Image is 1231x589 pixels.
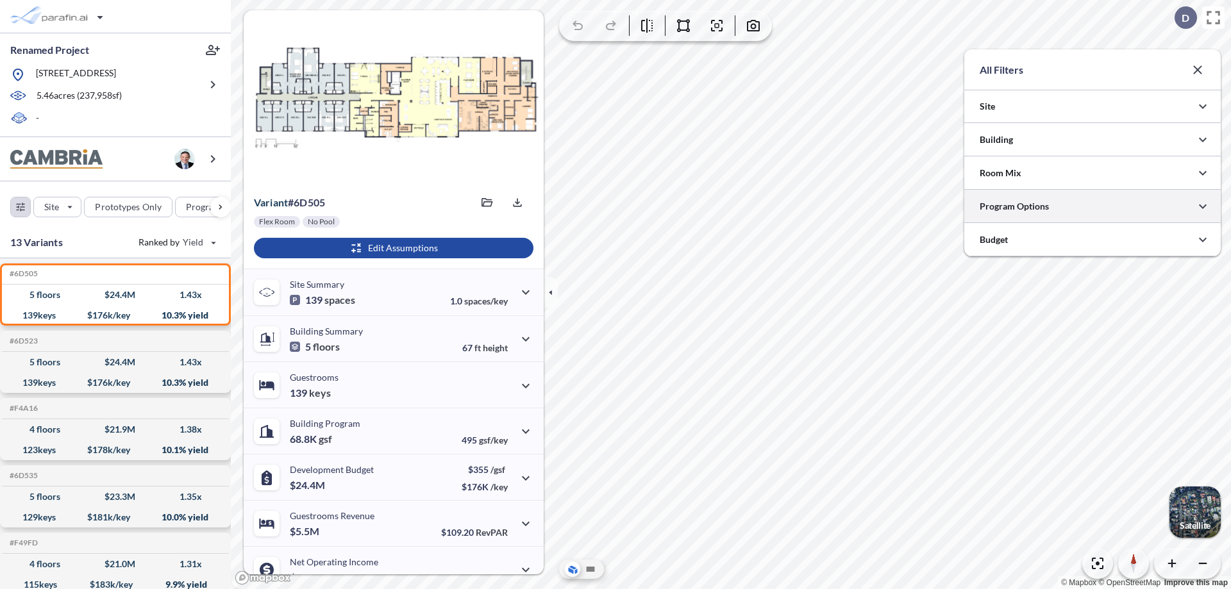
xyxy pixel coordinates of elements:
[290,340,340,353] p: 5
[290,556,378,567] p: Net Operating Income
[7,471,38,480] h5: Click to copy the code
[462,464,508,475] p: $355
[324,294,355,306] span: spaces
[254,238,533,258] button: Edit Assumptions
[174,149,195,169] img: user logo
[95,201,162,213] p: Prototypes Only
[44,201,59,213] p: Site
[10,235,63,250] p: 13 Variants
[474,342,481,353] span: ft
[235,570,291,585] a: Mapbox homepage
[1098,578,1160,587] a: OpenStreetMap
[290,525,321,538] p: $5.5M
[290,372,339,383] p: Guestrooms
[980,133,1013,146] p: Building
[462,435,508,445] p: 495
[464,295,508,306] span: spaces/key
[290,510,374,521] p: Guestrooms Revenue
[368,242,438,254] p: Edit Assumptions
[7,404,38,413] h5: Click to copy the code
[980,62,1023,78] p: All Filters
[1180,520,1210,531] p: Satellite
[186,201,222,213] p: Program
[290,418,360,429] p: Building Program
[128,232,224,253] button: Ranked by Yield
[319,433,332,445] span: gsf
[183,236,204,249] span: Yield
[313,340,340,353] span: floors
[476,527,508,538] span: RevPAR
[462,342,508,353] p: 67
[254,196,325,209] p: # 6d505
[1169,486,1221,538] button: Switcher ImageSatellite
[10,43,89,57] p: Renamed Project
[441,527,508,538] p: $109.20
[565,561,580,577] button: Aerial View
[290,464,374,475] p: Development Budget
[290,326,363,336] p: Building Summary
[980,167,1021,179] p: Room Mix
[290,279,344,290] p: Site Summary
[490,481,508,492] span: /key
[37,89,122,103] p: 5.46 acres ( 237,958 sf)
[490,464,505,475] span: /gsf
[483,342,508,353] span: height
[453,573,508,584] p: 45.0%
[480,573,508,584] span: margin
[254,196,288,208] span: Variant
[450,295,508,306] p: 1.0
[290,433,332,445] p: 68.8K
[175,197,244,217] button: Program
[290,294,355,306] p: 139
[479,435,508,445] span: gsf/key
[462,481,508,492] p: $176K
[1169,486,1221,538] img: Switcher Image
[290,479,327,492] p: $24.4M
[980,100,995,113] p: Site
[10,149,103,169] img: BrandImage
[36,67,116,83] p: [STREET_ADDRESS]
[84,197,172,217] button: Prototypes Only
[290,571,321,584] p: $2.5M
[583,561,598,577] button: Site Plan
[290,386,331,399] p: 139
[7,269,38,278] h5: Click to copy the code
[1061,578,1096,587] a: Mapbox
[980,233,1008,246] p: Budget
[1182,12,1189,24] p: D
[7,336,38,345] h5: Click to copy the code
[308,217,335,227] p: No Pool
[7,538,38,547] h5: Click to copy the code
[259,217,295,227] p: Flex Room
[309,386,331,399] span: keys
[1164,578,1228,587] a: Improve this map
[36,112,39,126] p: -
[33,197,81,217] button: Site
